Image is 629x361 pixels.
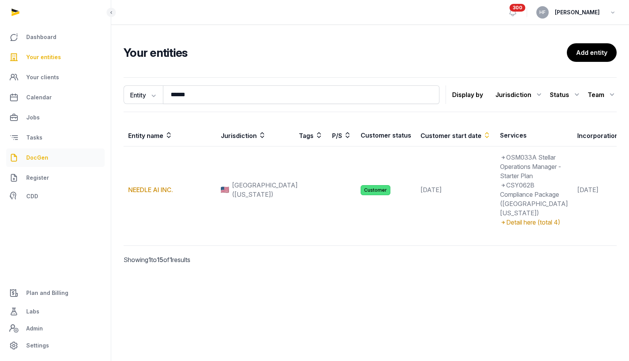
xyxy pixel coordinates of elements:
[26,53,61,62] span: Your entities
[124,85,163,104] button: Entity
[26,307,39,316] span: Labs
[510,4,526,12] span: 300
[6,169,105,187] a: Register
[294,124,327,146] th: Tags
[26,288,68,298] span: Plan and Billing
[157,256,163,264] span: 15
[6,68,105,87] a: Your clients
[6,48,105,66] a: Your entities
[124,46,567,60] h2: Your entities
[26,153,48,162] span: DocGen
[26,113,40,122] span: Jobs
[26,192,38,201] span: CDD
[26,73,59,82] span: Your clients
[6,88,105,107] a: Calendar
[6,302,105,321] a: Labs
[26,341,49,350] span: Settings
[500,153,561,180] span: OSM033A Stellar Operations Manager - Starter Plan
[170,256,172,264] span: 1
[6,189,105,204] a: CDD
[128,186,173,194] a: NEEDLE AI INC.
[6,128,105,147] a: Tasks
[6,321,105,336] a: Admin
[6,284,105,302] a: Plan and Billing
[232,180,298,199] span: [GEOGRAPHIC_DATA] ([US_STATE])
[567,43,617,62] a: Add entity
[26,32,56,42] span: Dashboard
[124,246,237,274] p: Showing to of results
[452,89,483,101] p: Display by
[555,8,600,17] span: [PERSON_NAME]
[356,124,416,146] th: Customer status
[495,89,544,101] div: Jurisdiction
[6,148,105,167] a: DocGen
[26,173,49,182] span: Register
[148,256,151,264] span: 1
[327,124,356,146] th: P/S
[536,6,549,19] button: HF
[216,124,294,146] th: Jurisdiction
[550,89,582,101] div: Status
[6,108,105,127] a: Jobs
[26,324,43,333] span: Admin
[6,28,105,46] a: Dashboard
[124,124,216,146] th: Entity name
[588,89,617,101] div: Team
[416,124,495,146] th: Customer start date
[500,181,568,217] span: CSY062B Compliance Package ([GEOGRAPHIC_DATA] [US_STATE])
[416,146,495,233] td: [DATE]
[26,133,42,142] span: Tasks
[539,10,546,15] span: HF
[6,336,105,355] a: Settings
[495,124,573,146] th: Services
[361,185,390,195] span: Customer
[500,218,568,227] div: Detail here (total 4)
[26,93,52,102] span: Calendar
